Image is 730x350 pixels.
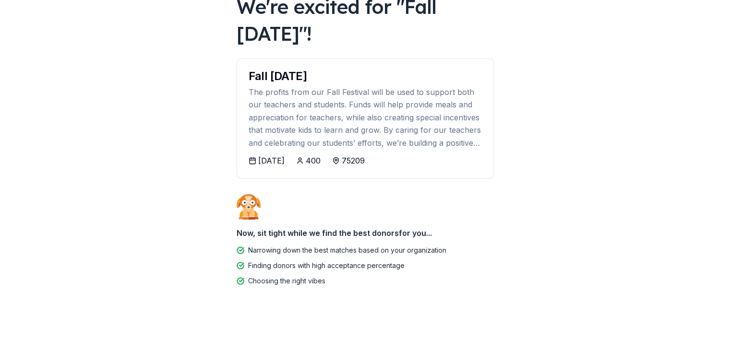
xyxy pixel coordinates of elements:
div: Fall [DATE] [249,70,482,82]
div: Now, sit tight while we find the best donors for you... [237,223,494,243]
div: Finding donors with high acceptance percentage [248,260,405,271]
div: The profits from our Fall Festival will be used to support both our teachers and students. Funds ... [249,86,482,149]
div: 400 [306,155,321,166]
div: [DATE] [258,155,285,166]
div: 75209 [342,155,365,166]
img: Dog waiting patiently [237,194,261,220]
div: Choosing the right vibes [248,275,325,287]
div: Narrowing down the best matches based on your organization [248,245,446,256]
